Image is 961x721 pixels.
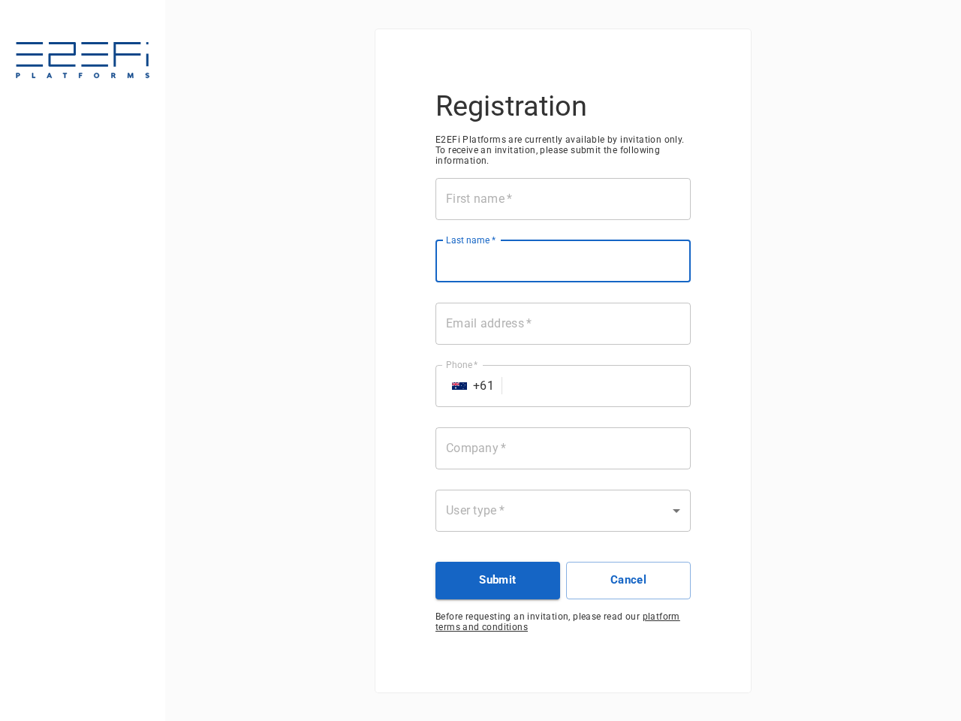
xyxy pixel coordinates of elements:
[15,42,150,81] img: E2EFiPLATFORMS-7f06cbf9.svg
[566,562,691,599] button: Cancel
[446,373,473,400] button: Select country
[435,611,691,632] span: Before requesting an invitation, please read our
[452,382,467,390] img: unknown
[446,234,496,246] label: Last name
[446,358,478,371] label: Phone
[435,134,691,166] span: E2EFi Platforms are currently available by invitation only. To receive an invitation, please subm...
[435,562,560,599] button: Submit
[435,611,680,632] span: platform terms and conditions
[435,89,691,122] h3: Registration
